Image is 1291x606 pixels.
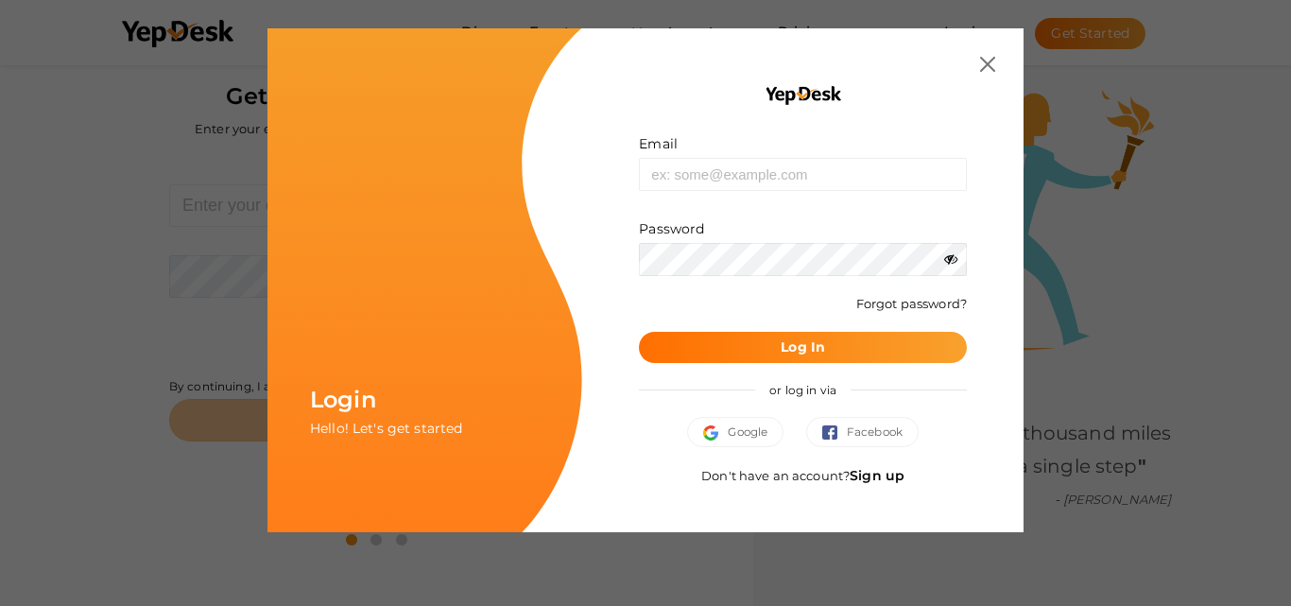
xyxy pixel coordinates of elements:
[703,425,728,441] img: google.svg
[639,332,967,363] button: Log In
[703,423,767,442] span: Google
[310,420,462,437] span: Hello! Let's get started
[639,219,704,238] label: Password
[980,57,995,72] img: close.svg
[781,338,825,355] b: Log In
[755,369,851,411] span: or log in via
[701,468,904,483] span: Don't have an account?
[639,158,967,191] input: ex: some@example.com
[310,386,376,413] span: Login
[687,417,783,447] button: Google
[806,417,919,447] button: Facebook
[764,85,842,106] img: YEP_black_cropped.png
[856,296,967,311] a: Forgot password?
[822,423,903,442] span: Facebook
[822,425,847,441] img: facebook.svg
[850,467,904,484] a: Sign up
[639,134,678,153] label: Email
